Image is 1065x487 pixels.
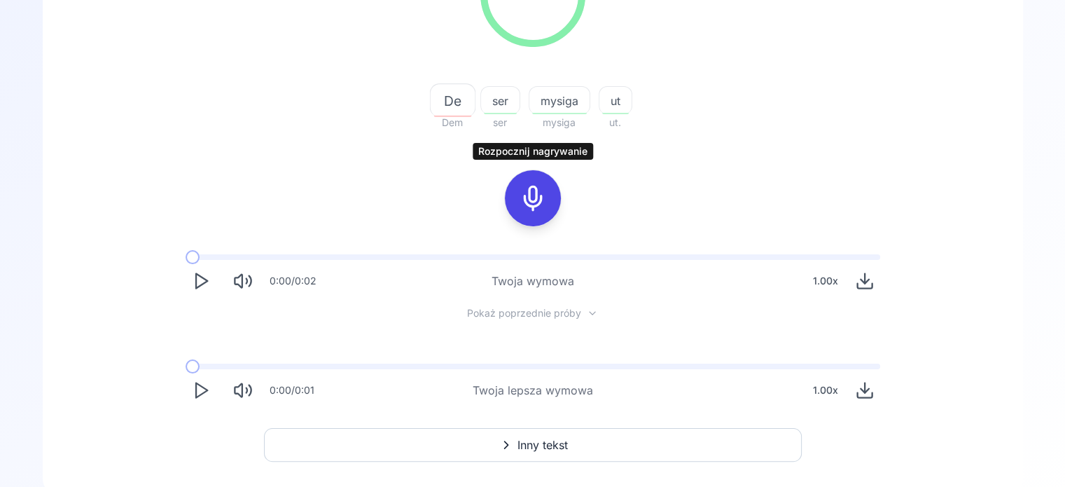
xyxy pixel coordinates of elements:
span: mysiga [529,92,590,109]
button: Download audio [849,375,880,406]
span: ut [599,92,632,109]
span: Inny tekst [517,437,568,453]
span: ser [481,92,520,109]
div: Rozpocznij nagrywanie [473,143,593,160]
button: Mute [228,375,258,406]
button: Pokaż poprzednie próby [456,308,609,319]
button: ut [599,86,632,114]
button: ser [480,86,520,114]
div: 0:00 / 0:01 [270,383,314,397]
span: mysiga [529,114,590,131]
span: ut. [599,114,632,131]
button: Play [186,375,216,406]
div: 1.00 x [807,376,844,404]
button: mysiga [529,86,590,114]
span: Dem [433,114,472,131]
span: Pokaż poprzednie próby [467,306,581,320]
div: Twoja lepsza wymowa [473,382,593,399]
button: Play [186,266,216,296]
button: Mute [228,266,258,296]
button: Download audio [849,266,880,296]
div: 0:00 / 0:02 [270,274,316,288]
span: De [430,90,475,111]
span: ser [480,114,520,131]
button: Inny tekst [264,428,802,462]
button: De [433,86,472,114]
div: 1.00 x [807,267,844,295]
div: Twoja wymowa [492,273,574,289]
